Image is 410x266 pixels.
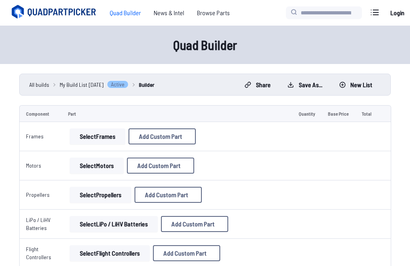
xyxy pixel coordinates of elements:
[62,105,292,122] td: Part
[70,187,131,203] button: SelectPropellers
[171,221,215,227] span: Add Custom Part
[107,80,129,88] span: Active
[161,216,228,232] button: Add Custom Part
[137,162,181,169] span: Add Custom Part
[145,192,188,198] span: Add Custom Part
[68,245,151,261] a: SelectFlight Controllers
[68,158,125,174] a: SelectMotors
[26,216,50,231] a: LiPo / LiHV Batteries
[127,158,194,174] button: Add Custom Part
[147,5,191,21] a: News & Intel
[139,80,155,89] a: Builder
[26,133,44,140] a: Frames
[322,105,355,122] td: Base Price
[60,80,104,89] span: My Build List [DATE]
[153,245,220,261] button: Add Custom Part
[238,78,277,91] button: Share
[103,5,147,21] a: Quad Builder
[68,187,133,203] a: SelectPropellers
[163,250,207,256] span: Add Custom Part
[70,128,125,144] button: SelectFrames
[135,187,202,203] button: Add Custom Part
[26,191,50,198] a: Propellers
[292,105,322,122] td: Quantity
[60,80,129,89] a: My Build List [DATE]Active
[388,5,407,21] a: Login
[19,105,62,122] td: Component
[29,80,49,89] a: All builds
[70,158,124,174] button: SelectMotors
[191,5,236,21] a: Browse Parts
[139,133,182,140] span: Add Custom Part
[355,105,378,122] td: Total
[68,216,159,232] a: SelectLiPo / LiHV Batteries
[129,128,196,144] button: Add Custom Part
[70,216,158,232] button: SelectLiPo / LiHV Batteries
[10,35,400,54] h1: Quad Builder
[26,162,41,169] a: Motors
[26,246,51,260] a: Flight Controllers
[332,78,379,91] button: New List
[70,245,150,261] button: SelectFlight Controllers
[281,78,329,91] button: Save as...
[68,128,127,144] a: SelectFrames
